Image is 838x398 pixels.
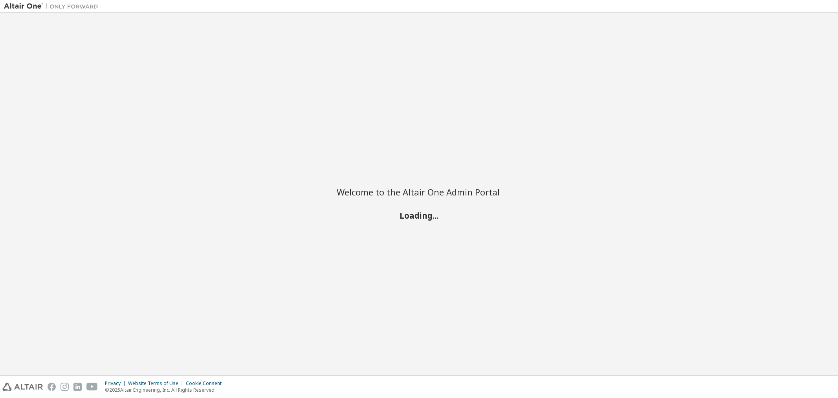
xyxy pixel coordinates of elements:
img: Altair One [4,2,102,10]
img: youtube.svg [86,383,98,391]
div: Cookie Consent [186,380,226,387]
img: linkedin.svg [73,383,82,391]
h2: Welcome to the Altair One Admin Portal [337,186,502,197]
img: altair_logo.svg [2,383,43,391]
img: facebook.svg [48,383,56,391]
div: Privacy [105,380,128,387]
p: © 2025 Altair Engineering, Inc. All Rights Reserved. [105,387,226,393]
h2: Loading... [337,210,502,221]
div: Website Terms of Use [128,380,186,387]
img: instagram.svg [61,383,69,391]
